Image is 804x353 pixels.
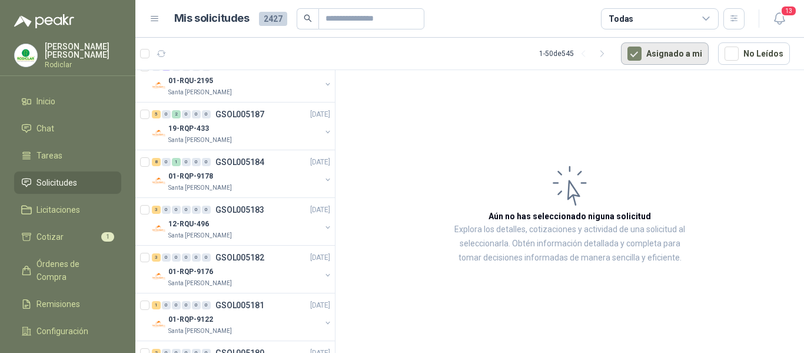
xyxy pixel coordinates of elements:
[152,107,333,145] a: 5 0 2 0 0 0 GSOL005187[DATE] Company Logo19-RQP-433Santa [PERSON_NAME]
[172,206,181,214] div: 0
[609,12,633,25] div: Todas
[192,206,201,214] div: 0
[168,123,209,134] p: 19-RQP-433
[14,171,121,194] a: Solicitudes
[36,203,80,216] span: Licitaciones
[14,320,121,342] a: Configuración
[152,60,333,97] a: 0 2 0 0 0 0 GSOL005188[DATE] Company Logo01-RQU-2195Santa [PERSON_NAME]
[45,42,121,59] p: [PERSON_NAME] [PERSON_NAME]
[162,301,171,309] div: 0
[174,10,250,27] h1: Mis solicitudes
[718,42,790,65] button: No Leídos
[168,266,213,278] p: 01-RQP-9176
[172,253,181,262] div: 0
[453,223,686,265] p: Explora los detalles, cotizaciones y actividad de una solicitud al seleccionarla. Obtén informaci...
[215,158,264,166] p: GSOL005184
[172,301,181,309] div: 0
[172,158,181,166] div: 1
[36,298,80,311] span: Remisiones
[162,110,171,118] div: 0
[621,42,709,65] button: Asignado a mi
[14,90,121,113] a: Inicio
[152,158,161,166] div: 8
[36,258,110,283] span: Órdenes de Compra
[152,269,166,283] img: Company Logo
[310,300,330,311] p: [DATE]
[168,279,232,288] p: Santa [PERSON_NAME]
[310,157,330,168] p: [DATE]
[168,231,232,240] p: Santa [PERSON_NAME]
[162,253,171,262] div: 0
[168,183,232,193] p: Santa [PERSON_NAME]
[259,12,287,26] span: 2427
[152,298,333,336] a: 1 0 0 0 0 0 GSOL005181[DATE] Company Logo01-RQP-9122Santa [PERSON_NAME]
[14,293,121,315] a: Remisiones
[168,326,232,336] p: Santa [PERSON_NAME]
[182,253,191,262] div: 0
[310,252,330,263] p: [DATE]
[202,158,211,166] div: 0
[304,14,312,22] span: search
[168,136,232,145] p: Santa [PERSON_NAME]
[202,253,211,262] div: 0
[162,206,171,214] div: 0
[36,325,88,338] span: Configuración
[192,158,201,166] div: 0
[36,176,77,189] span: Solicitudes
[780,5,797,17] span: 13
[152,253,161,262] div: 3
[36,95,55,108] span: Inicio
[168,314,213,325] p: 01-RQP-9122
[539,44,612,63] div: 1 - 50 de 545
[152,250,333,288] a: 3 0 0 0 0 0 GSOL005182[DATE] Company Logo01-RQP-9176Santa [PERSON_NAME]
[152,155,333,193] a: 8 0 1 0 0 0 GSOL005184[DATE] Company Logo01-RQP-9178Santa [PERSON_NAME]
[182,158,191,166] div: 0
[14,253,121,288] a: Órdenes de Compra
[310,109,330,120] p: [DATE]
[489,210,651,223] h3: Aún no has seleccionado niguna solicitud
[14,144,121,167] a: Tareas
[168,219,209,230] p: 12-RQU-496
[215,301,264,309] p: GSOL005181
[101,232,114,242] span: 1
[162,158,171,166] div: 0
[168,171,213,182] p: 01-RQP-9178
[152,203,333,240] a: 3 0 0 0 0 0 GSOL005183[DATE] Company Logo12-RQU-496Santa [PERSON_NAME]
[182,206,191,214] div: 0
[182,110,191,118] div: 0
[192,110,201,118] div: 0
[14,199,121,221] a: Licitaciones
[152,110,161,118] div: 5
[152,222,166,236] img: Company Logo
[152,78,166,93] img: Company Logo
[45,61,121,68] p: Rodiclar
[769,8,790,29] button: 13
[152,126,166,140] img: Company Logo
[215,110,264,118] p: GSOL005187
[36,122,54,135] span: Chat
[215,253,264,262] p: GSOL005182
[152,317,166,331] img: Company Logo
[152,174,166,188] img: Company Logo
[182,301,191,309] div: 0
[36,149,62,162] span: Tareas
[14,14,74,28] img: Logo peakr
[172,110,181,118] div: 2
[168,75,213,87] p: 01-RQU-2195
[215,62,264,71] p: GSOL005188
[202,206,211,214] div: 0
[192,301,201,309] div: 0
[310,204,330,216] p: [DATE]
[14,226,121,248] a: Cotizar1
[215,206,264,214] p: GSOL005183
[202,301,211,309] div: 0
[15,44,37,67] img: Company Logo
[36,230,64,243] span: Cotizar
[192,253,201,262] div: 0
[202,110,211,118] div: 0
[168,88,232,97] p: Santa [PERSON_NAME]
[152,206,161,214] div: 3
[14,117,121,140] a: Chat
[152,301,161,309] div: 1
